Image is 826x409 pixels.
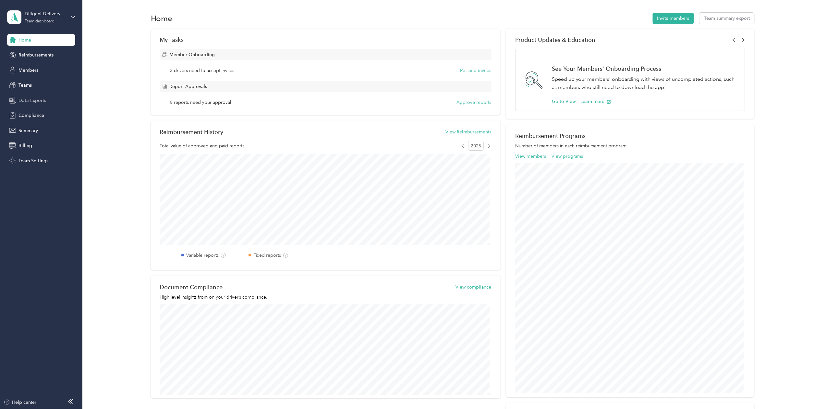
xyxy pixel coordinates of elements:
button: View programs [552,153,583,160]
button: View Reimbursements [446,129,492,135]
p: Speed up your members' onboarding with views of uncompleted actions, such as members who still ne... [552,75,738,91]
span: Teams [18,82,32,89]
span: Reimbursements [18,52,54,58]
h1: See Your Members' Onboarding Process [552,65,738,72]
span: Members [18,67,38,74]
span: Data Exports [18,97,46,104]
div: Diligent Delivery [25,10,66,17]
span: 5 reports need your approval [170,99,231,106]
label: Fixed reports [253,252,281,259]
iframe: Everlance-gr Chat Button Frame [790,373,826,409]
span: Team Settings [18,157,48,164]
button: View compliance [456,284,492,291]
h2: Reimbursement Programs [515,132,745,139]
span: Report Approvals [170,83,207,90]
span: 3 drivers need to accept invites [170,67,234,74]
h2: Document Compliance [160,284,223,291]
button: Learn more [580,98,611,105]
p: High level insights from on your driver’s compliance. [160,294,492,301]
span: Member Onboarding [170,51,215,58]
div: My Tasks [160,36,492,43]
span: Summary [18,127,38,134]
span: 2025 [468,141,484,151]
span: Compliance [18,112,44,119]
div: Team dashboard [25,19,55,23]
span: Total value of approved and paid reports [160,143,245,149]
button: View members [515,153,546,160]
span: Billing [18,142,32,149]
button: Team summary export [699,13,754,24]
p: Number of members in each reimbursement program. [515,143,745,149]
button: Go to View [552,98,576,105]
button: Help center [4,399,37,406]
button: Invite members [653,13,694,24]
span: Product Updates & Education [515,36,595,43]
button: Re-send invites [460,67,492,74]
button: Approve reports [457,99,492,106]
h1: Home [151,15,173,22]
h2: Reimbursement History [160,129,224,135]
span: Home [18,37,31,43]
label: Variable reports [186,252,219,259]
